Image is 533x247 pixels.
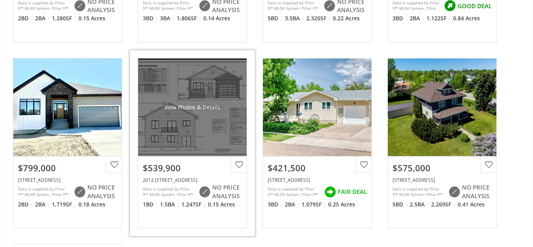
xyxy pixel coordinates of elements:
span: FAIR DEAL [338,188,367,196]
span: 1,280 SF [52,14,76,22]
div: $421,500 [268,162,367,174]
div: View Photos & Details [164,103,220,111]
span: 0.25 Acres [328,201,355,208]
span: 1,079 SF [302,201,326,208]
span: 0.18 Acres [78,201,105,208]
span: 0.15 Acres [78,14,105,22]
span: NO PRICE ANALYSIS [87,183,117,200]
span: 5 BD [393,201,408,208]
span: 2 BD [18,201,33,208]
span: 2 BA [285,201,300,208]
span: 5 BD [268,14,283,22]
span: 3.5 BA [285,14,304,22]
div: Data is supplied by Pillar 9™ MLS® System. Pillar 9™ is the owner of the copyright in its MLS® Sy... [393,186,444,198]
span: 0.14 Acres [203,14,230,22]
span: 1,122 SF [426,14,451,22]
span: 2,269 SF [431,201,456,208]
div: Data is supplied by Pillar 9™ MLS® System. Pillar 9™ is the owner of the copyright in its MLS® Sy... [18,186,70,198]
span: 0.41 Acres [458,201,485,208]
span: 3 BD [268,201,283,208]
span: 0.84 Acres [453,14,480,22]
span: GOOD DEAL [458,2,492,10]
img: rating icon [322,184,338,200]
img: rating icon [72,184,87,200]
a: $575,000[STREET_ADDRESS]Data is supplied by Pillar 9™ MLS® System. Pillar 9™ is the owner of the ... [380,50,505,236]
a: View Photos & Details$539,9002012 [STREET_ADDRESS]Data is supplied by Pillar 9™ MLS® System. Pill... [130,50,255,236]
span: 2.5 BA [410,201,429,208]
span: 1,719 SF [52,201,76,208]
img: rating icon [446,184,462,200]
div: Data is supplied by Pillar 9™ MLS® System. Pillar 9™ is the owner of the copyright in its MLS® Sy... [268,186,320,198]
div: $799,000 [18,162,117,174]
span: 3 BD [393,14,408,22]
span: 2 BD [18,14,33,22]
div: 2516 20 Street, Nanton, AB T0L1R0 [268,177,367,183]
span: NO PRICE ANALYSIS [212,183,242,200]
span: 2 BA [35,14,50,22]
a: $421,500[STREET_ADDRESS]Data is supplied by Pillar 9™ MLS® System. Pillar 9™ is the owner of the ... [255,50,380,236]
span: 1,806 SF [177,14,201,22]
span: 0.22 Acres [333,14,360,22]
span: 3 BA [160,14,175,22]
span: 0.15 Acres [208,201,235,208]
div: 131 Westview Drive, Nanton, AB T0L 1R0 [18,177,117,183]
div: $575,000 [393,162,492,174]
div: Data is supplied by Pillar 9™ MLS® System. Pillar 9™ is the owner of the copyright in its MLS® Sy... [143,186,195,198]
div: 2203 21 Street, Nanton, AB T0L1R0 [393,177,492,183]
span: 3 BD [143,14,158,22]
a: $799,000[STREET_ADDRESS]Data is supplied by Pillar 9™ MLS® System. Pillar 9™ is the owner of the ... [5,50,130,236]
span: 2 BA [35,201,50,208]
span: 1,247 SF [181,201,206,208]
div: $539,900 [143,162,242,174]
div: 2012 30 Avenue, Nanton, AB T0L 1R0 [143,177,242,183]
span: 1.5 BA [160,201,179,208]
span: 2 BA [410,14,425,22]
img: rating icon [197,184,212,200]
span: NO PRICE ANALYSIS [462,183,492,200]
span: 2,320 SF [306,14,331,22]
span: 1 BD [143,201,158,208]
